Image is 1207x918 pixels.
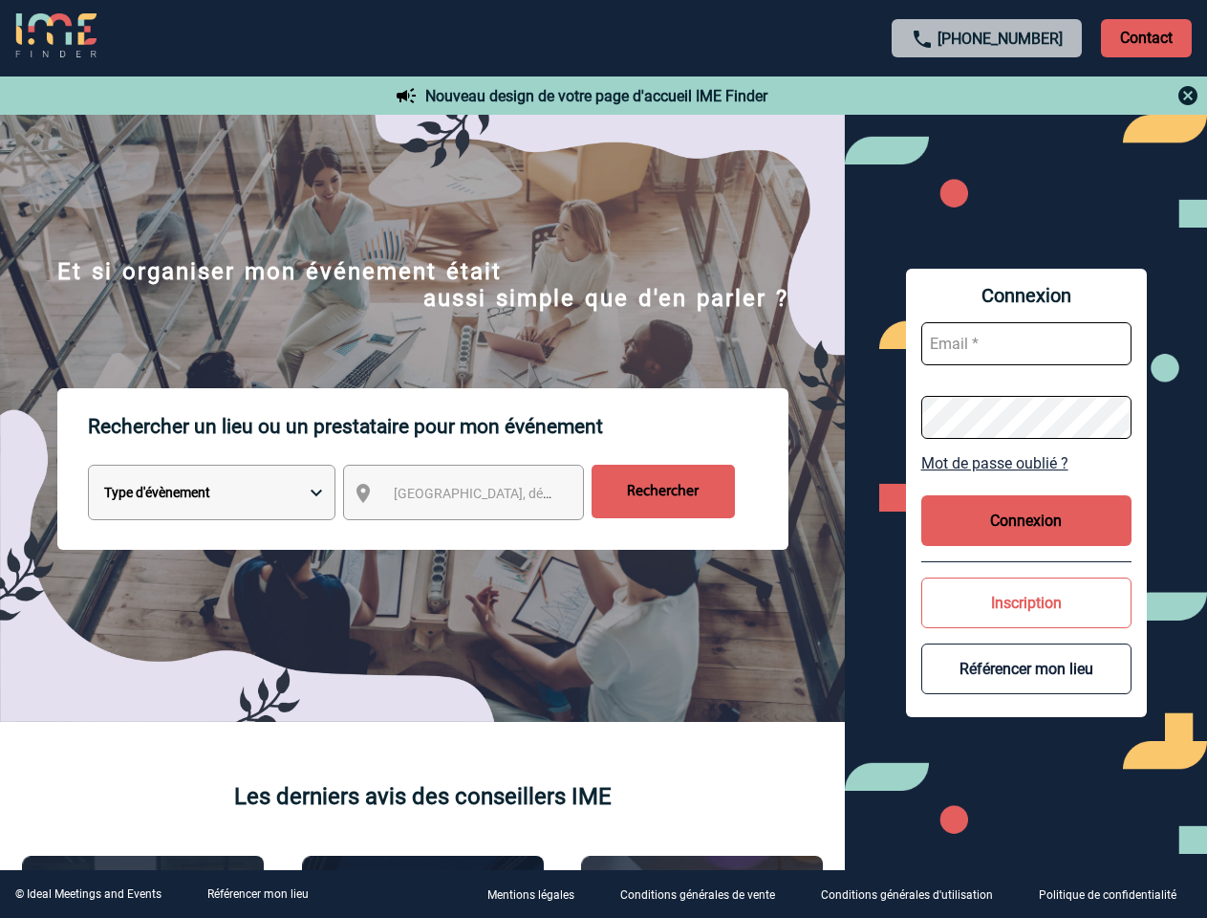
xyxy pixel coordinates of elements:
[472,885,605,904] a: Mentions légales
[1024,885,1207,904] a: Politique de confidentialité
[911,28,934,51] img: call-24-px.png
[921,322,1132,365] input: Email *
[592,465,735,518] input: Rechercher
[821,889,993,903] p: Conditions générales d'utilisation
[921,284,1132,307] span: Connexion
[620,889,775,903] p: Conditions générales de vente
[921,495,1132,546] button: Connexion
[605,885,806,904] a: Conditions générales de vente
[394,486,659,501] span: [GEOGRAPHIC_DATA], département, région...
[1101,19,1192,57] p: Contact
[207,887,309,901] a: Référencer mon lieu
[88,388,788,465] p: Rechercher un lieu ou un prestataire pour mon événement
[921,644,1132,694] button: Référencer mon lieu
[1039,889,1176,903] p: Politique de confidentialité
[938,30,1063,48] a: [PHONE_NUMBER]
[487,889,574,903] p: Mentions légales
[921,578,1132,628] button: Inscription
[921,454,1132,472] a: Mot de passe oublié ?
[806,885,1024,904] a: Conditions générales d'utilisation
[15,887,162,901] div: © Ideal Meetings and Events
